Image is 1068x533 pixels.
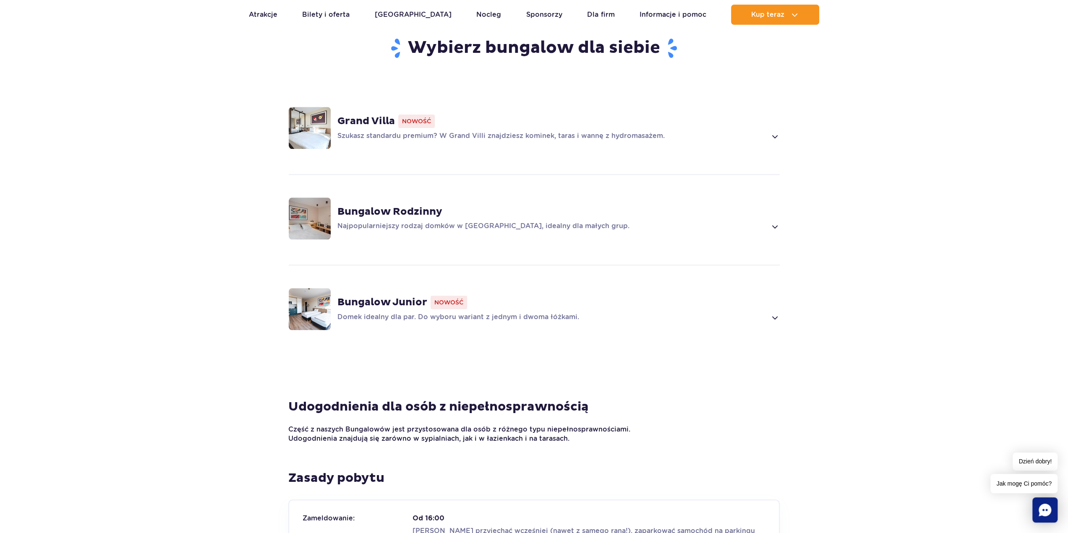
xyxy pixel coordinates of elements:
strong: Bungalow Rodzinny [337,205,442,218]
div: Chat [1032,497,1058,523]
a: Informacje i pomoc [640,5,706,25]
span: Zameldowanie: [303,514,413,523]
span: Kup teraz [751,11,784,18]
h4: Zasady pobytu [288,470,780,486]
p: Najpopularniejszy rodzaj domków w [GEOGRAPHIC_DATA], idealny dla małych grup. [337,221,767,231]
a: Bilety i oferta [302,5,350,25]
p: Część z naszych Bungalowów jest przystosowana dla osób z różnego typu niepełnosprawnościami. Udog... [288,425,639,443]
span: Dzień dobry! [1013,452,1058,471]
a: [GEOGRAPHIC_DATA] [375,5,452,25]
a: Dla firm [587,5,614,25]
strong: Od 16:00 [413,514,765,523]
span: Jak mogę Ci pomóc? [990,474,1058,493]
h2: Wybierz bungalow dla siebie [288,37,780,59]
h4: Udogodnienia dla osób z niepełnosprawnością [288,399,780,415]
span: Nowość [398,114,435,128]
strong: Grand Villa [337,115,395,127]
a: Nocleg [476,5,501,25]
strong: Bungalow Junior [337,296,427,309]
button: Kup teraz [731,5,819,25]
p: Szukasz standardu premium? W Grand Villi znajdziesz kominek, taras i wannę z hydromasażem. [337,131,767,141]
a: Atrakcje [249,5,277,25]
span: Nowość [431,296,467,309]
p: Domek idealny dla par. Do wyboru wariant z jednym i dwoma łóżkami. [337,312,767,322]
a: Sponsorzy [526,5,562,25]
